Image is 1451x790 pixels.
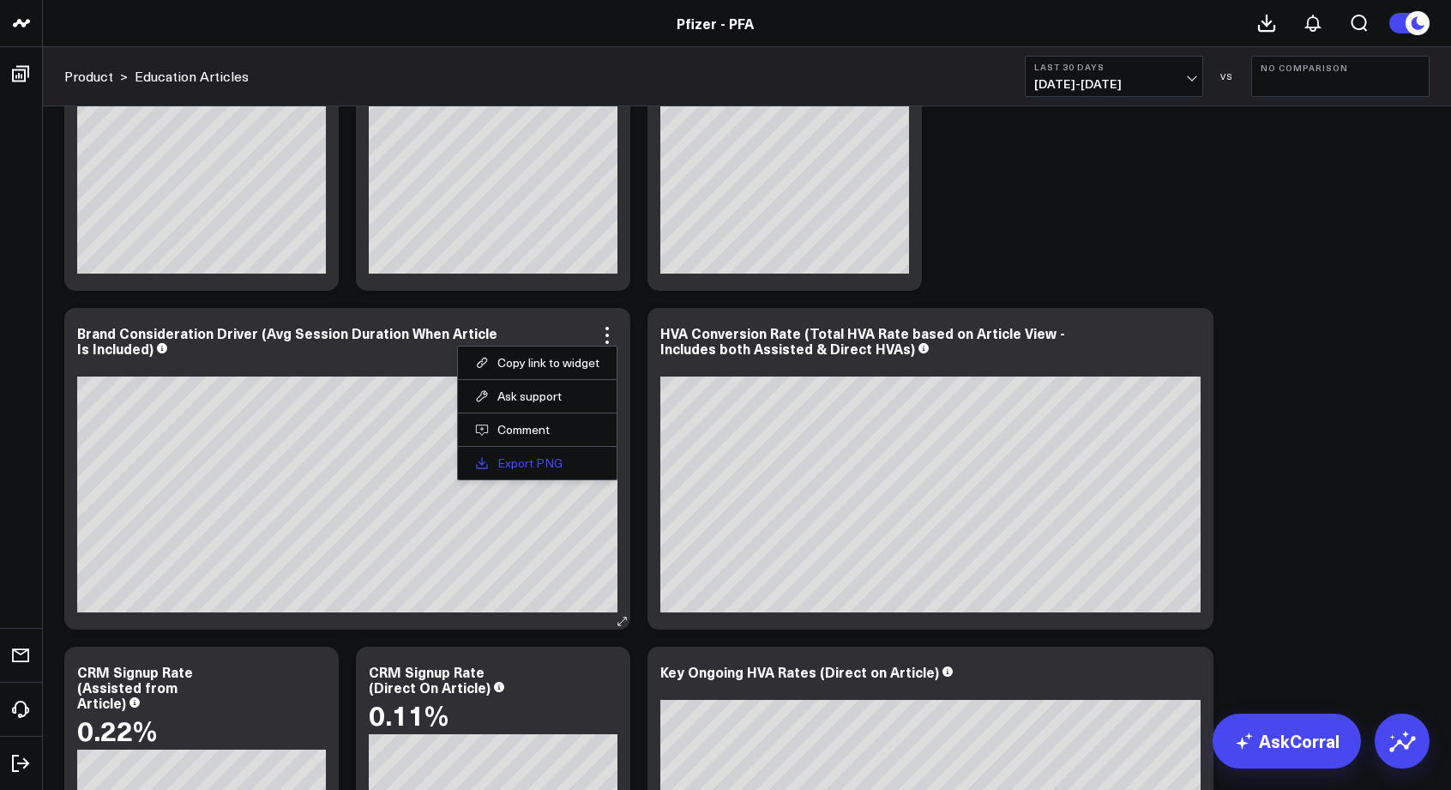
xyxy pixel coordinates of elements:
[77,323,497,358] div: Brand Consideration Driver (Avg Session Duration When Article Is Included)
[660,323,1065,358] div: HVA Conversion Rate (Total HVA Rate based on Article View - Includes both Assisted & Direct HVAs)
[475,355,599,371] button: Copy link to widget
[677,14,754,33] a: Pfizer - PFA
[475,422,599,437] button: Comment
[475,455,599,471] a: Export PNG
[1212,71,1243,81] div: VS
[1261,63,1420,73] b: No Comparison
[1025,56,1203,97] button: Last 30 Days[DATE]-[DATE]
[77,715,157,745] div: 0.22%
[1034,62,1194,72] b: Last 30 Days
[369,662,491,697] div: CRM Signup Rate (Direct On Article)
[64,67,128,86] div: >
[64,67,113,86] a: Product
[1034,77,1194,91] span: [DATE] - [DATE]
[475,389,599,404] button: Ask support
[77,662,193,712] div: CRM Signup Rate (Assisted from Article)
[1251,56,1430,97] button: No Comparison
[1213,714,1361,769] a: AskCorral
[135,67,249,86] a: Education Articles
[660,662,939,681] div: Key Ongoing HVA Rates (Direct on Article)
[369,699,449,730] div: 0.11%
